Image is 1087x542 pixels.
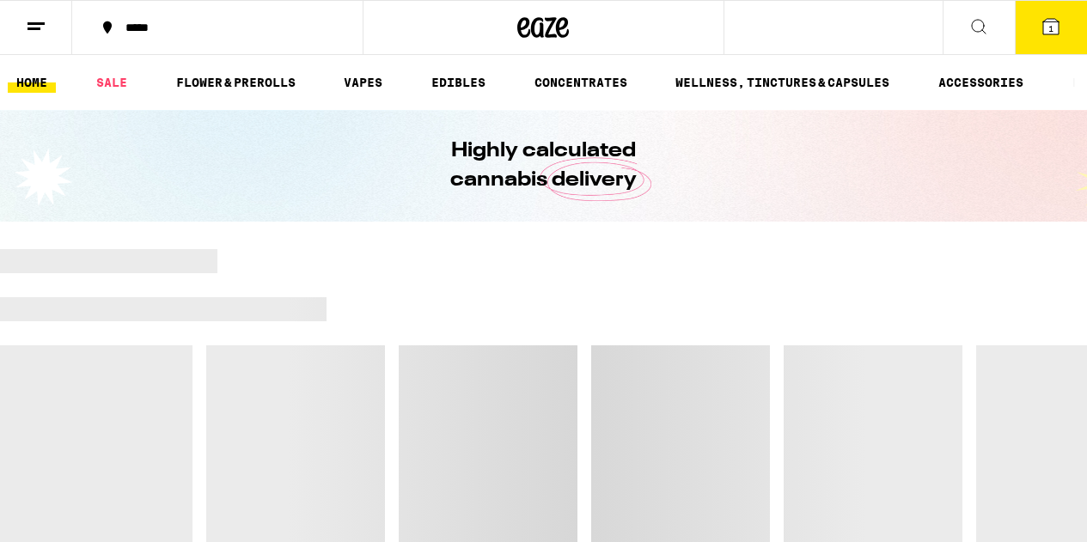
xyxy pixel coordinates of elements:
[667,72,898,93] a: WELLNESS, TINCTURES & CAPSULES
[526,72,636,93] a: CONCENTRATES
[930,72,1032,93] a: ACCESSORIES
[168,72,304,93] a: FLOWER & PREROLLS
[335,72,391,93] a: VAPES
[1015,1,1087,54] button: 1
[88,72,136,93] a: SALE
[402,137,686,195] h1: Highly calculated cannabis delivery
[423,72,494,93] a: EDIBLES
[8,72,56,93] a: HOME
[1048,23,1053,33] span: 1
